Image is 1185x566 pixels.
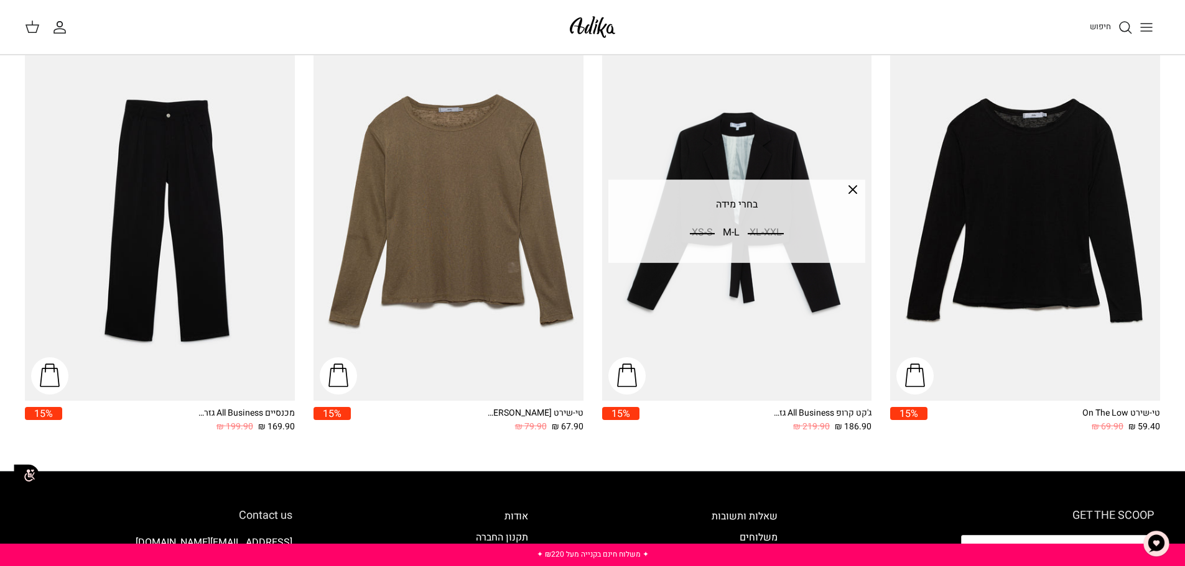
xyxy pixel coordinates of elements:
img: accessibility_icon02.svg [9,458,44,492]
span: 67.90 ₪ [552,420,583,434]
div: ג'קט קרופ All Business גזרה מחויטת [772,407,871,420]
a: 15% [890,407,927,434]
a: טי-שירט Sandy Dunes שרוולים ארוכים [314,42,583,401]
a: משלוחים [740,530,778,545]
span: 15% [25,407,62,420]
span: 15% [314,407,351,420]
span: 219.90 ₪ [793,420,830,434]
h6: Contact us [31,509,292,523]
a: שאלות ותשובות [712,509,778,524]
a: טי-שירט [PERSON_NAME] שרוולים ארוכים 67.90 ₪ 79.90 ₪ [351,407,583,434]
span: 79.90 ₪ [515,420,547,434]
button: Toggle menu [1133,14,1160,41]
a: [EMAIL_ADDRESS][DOMAIN_NAME] [136,535,292,550]
a: ג'קט קרופ All Business גזרה מחויטת [602,42,872,401]
a: 15% [314,407,351,434]
button: צ'אט [1138,525,1175,562]
a: מכנסיים All Business גזרה מחויטת 169.90 ₪ 199.90 ₪ [62,407,295,434]
a: תקנון החברה [476,530,528,545]
p: M-L [721,223,741,244]
a: טי-שירט On The Low 59.40 ₪ 69.90 ₪ [927,407,1160,434]
p: XL-XXL [748,223,784,244]
div: מכנסיים All Business גזרה מחויטת [195,407,295,420]
a: 15% [602,407,639,434]
a: טי-שירט On The Low [890,42,1160,401]
span: 59.40 ₪ [1128,420,1160,434]
span: 15% [890,407,927,420]
img: Adika IL [566,12,619,42]
span: חיפוש [1090,21,1111,32]
p: בחרי מידה [610,198,864,214]
span: 199.90 ₪ [216,420,253,434]
a: אודות [504,509,528,524]
a: חיפוש [1090,20,1133,35]
div: טי-שירט On The Low [1061,407,1160,420]
span: 186.90 ₪ [835,420,871,434]
a: 15% [25,407,62,434]
a: מכנסיים All Business גזרה מחויטת [25,42,295,401]
a: ג'קט קרופ All Business גזרה מחויטת 186.90 ₪ 219.90 ₪ [639,407,872,434]
p: XS-S [690,223,715,244]
span: 169.90 ₪ [258,420,295,434]
a: ✦ משלוח חינם בקנייה מעל ₪220 ✦ [537,549,649,560]
a: החשבון שלי [52,20,72,35]
span: 15% [602,407,639,420]
h6: GET THE SCOOP [961,509,1154,523]
div: טי-שירט [PERSON_NAME] שרוולים ארוכים [484,407,583,420]
span: 69.90 ₪ [1092,420,1123,434]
